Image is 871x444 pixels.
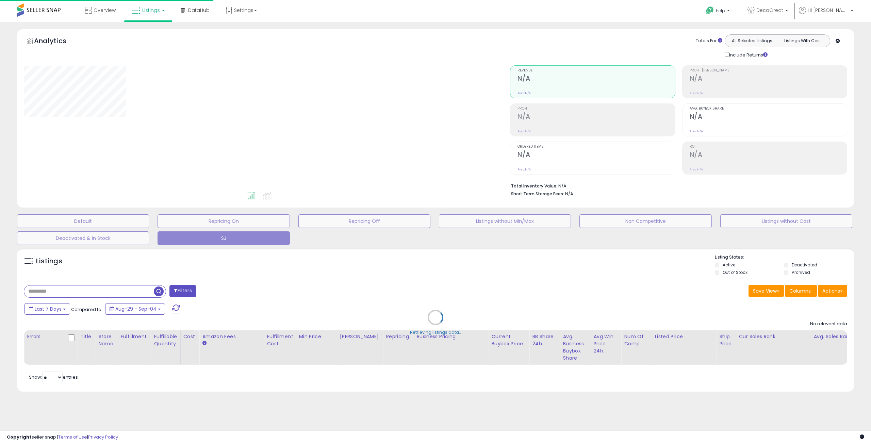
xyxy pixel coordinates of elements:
[517,69,675,72] span: Revenue
[511,183,557,189] b: Total Inventory Value:
[690,75,847,84] h2: N/A
[17,231,149,245] button: Deactivated & In Stock
[158,231,290,245] button: SJ
[517,129,531,133] small: Prev: N/A
[94,7,116,14] span: Overview
[142,7,160,14] span: Listings
[517,113,675,122] h2: N/A
[439,214,571,228] button: Listings without Min/Max
[701,1,737,22] a: Help
[799,7,853,22] a: Hi [PERSON_NAME]
[34,36,80,47] h5: Analytics
[17,214,149,228] button: Default
[517,151,675,160] h2: N/A
[517,107,675,111] span: Profit
[511,181,842,190] li: N/A
[716,8,725,14] span: Help
[188,7,210,14] span: DataHub
[410,329,461,335] div: Retrieving listings data..
[565,191,573,197] span: N/A
[298,214,430,228] button: Repricing Off
[808,7,849,14] span: Hi [PERSON_NAME]
[517,75,675,84] h2: N/A
[756,7,783,14] span: DecoGreat
[158,214,290,228] button: Repricing On
[727,36,777,45] button: All Selected Listings
[690,167,703,171] small: Prev: N/A
[511,191,564,197] b: Short Term Storage Fees:
[696,38,722,44] div: Totals For
[690,107,847,111] span: Avg. Buybox Share
[690,151,847,160] h2: N/A
[720,51,776,59] div: Include Returns
[517,145,675,149] span: Ordered Items
[690,129,703,133] small: Prev: N/A
[690,145,847,149] span: ROI
[777,36,828,45] button: Listings With Cost
[690,113,847,122] h2: N/A
[690,69,847,72] span: Profit [PERSON_NAME]
[517,167,531,171] small: Prev: N/A
[720,214,852,228] button: Listings without Cost
[706,6,714,15] i: Get Help
[690,91,703,95] small: Prev: N/A
[517,91,531,95] small: Prev: N/A
[579,214,711,228] button: Non Competitive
